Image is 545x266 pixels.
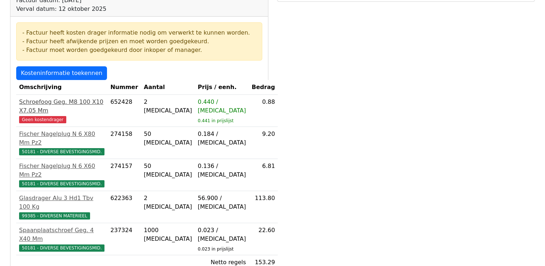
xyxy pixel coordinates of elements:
[107,159,141,191] td: 274157
[198,130,246,147] div: 0.184 / [MEDICAL_DATA]
[198,247,233,252] sub: 0.023 in prijslijst
[19,98,104,124] a: Schroefoog Geg. M8 100 X10 X7.05 MmGeen kostendrager
[198,118,233,123] sub: 0.441 in prijslijst
[16,5,246,13] div: Verval datum: 12 oktober 2025
[19,180,104,187] span: 50181 - DIVERSE BEVESTIGINGSMID.
[19,194,104,220] a: Glasdrager Alu 3 Hd1 Tbv 100 Kg99385 - DIVERSEN MATERIEEL
[249,80,278,95] th: Bedrag
[249,95,278,127] td: 0.88
[19,148,104,155] span: 50181 - DIVERSE BEVESTIGINGSMID.
[144,194,192,211] div: 2 [MEDICAL_DATA]
[144,98,192,115] div: 2 [MEDICAL_DATA]
[107,127,141,159] td: 274158
[22,46,256,54] div: - Factuur moet worden goedgekeurd door inkoper of manager.
[19,226,104,252] a: Spaanplaatschroef Geg. 4 X40 Mm50181 - DIVERSE BEVESTIGINGSMID.
[19,130,104,147] div: Fischer Nagelplug N 6 X80 Mm Pz2
[198,162,246,179] div: 0.136 / [MEDICAL_DATA]
[198,226,246,243] div: 0.023 / [MEDICAL_DATA]
[249,127,278,159] td: 9.20
[19,98,104,115] div: Schroefoog Geg. M8 100 X10 X7.05 Mm
[107,80,141,95] th: Nummer
[22,28,256,37] div: - Factuur heeft kosten drager informatie nodig om verwerkt te kunnen worden.
[19,130,104,156] a: Fischer Nagelplug N 6 X80 Mm Pz250181 - DIVERSE BEVESTIGINGSMID.
[144,162,192,179] div: 50 [MEDICAL_DATA]
[19,162,104,179] div: Fischer Nagelplug N 6 X60 Mm Pz2
[107,95,141,127] td: 652428
[144,130,192,147] div: 50 [MEDICAL_DATA]
[141,80,195,95] th: Aantal
[249,223,278,255] td: 22.60
[19,116,66,123] span: Geen kostendrager
[198,194,246,211] div: 56.900 / [MEDICAL_DATA]
[249,191,278,223] td: 113.80
[19,226,104,243] div: Spaanplaatschroef Geg. 4 X40 Mm
[22,37,256,46] div: - Factuur heeft afwijkende prijzen en moet worden goedgekeurd.
[19,162,104,188] a: Fischer Nagelplug N 6 X60 Mm Pz250181 - DIVERSE BEVESTIGINGSMID.
[19,244,104,252] span: 50181 - DIVERSE BEVESTIGINGSMID.
[16,80,107,95] th: Omschrijving
[107,223,141,255] td: 237324
[16,66,107,80] a: Kosteninformatie toekennen
[195,80,249,95] th: Prijs / eenh.
[19,212,90,220] span: 99385 - DIVERSEN MATERIEEL
[249,159,278,191] td: 6.81
[198,98,246,115] div: 0.440 / [MEDICAL_DATA]
[107,191,141,223] td: 622363
[19,194,104,211] div: Glasdrager Alu 3 Hd1 Tbv 100 Kg
[144,226,192,243] div: 1000 [MEDICAL_DATA]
